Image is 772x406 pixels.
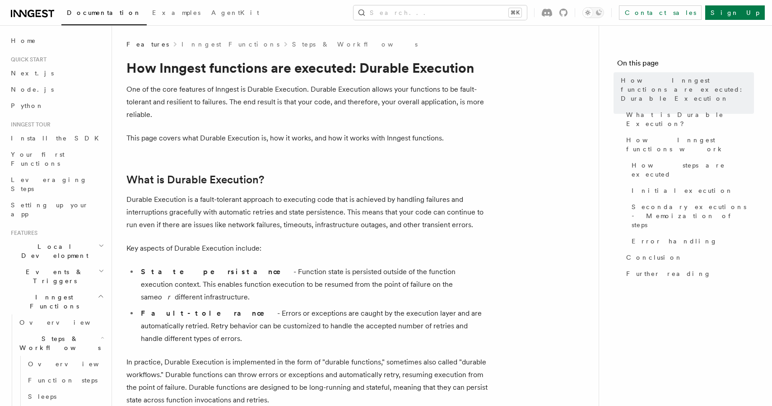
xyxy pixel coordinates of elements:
[621,76,754,103] span: How Inngest functions are executed: Durable Execution
[138,307,488,345] li: - Errors or exceptions are caught by the execution layer and are automatically retried. Retry beh...
[152,9,200,16] span: Examples
[11,135,104,142] span: Install the SDK
[138,266,488,303] li: - Function state is persisted outside of the function execution context. This enables function ex...
[632,237,717,246] span: Error handling
[7,65,106,81] a: Next.js
[7,197,106,222] a: Setting up your app
[632,202,754,229] span: Secondary executions - Memoization of steps
[158,293,175,301] em: or
[623,132,754,157] a: How Inngest functions work
[181,40,279,49] a: Inngest Functions
[7,33,106,49] a: Home
[126,132,488,145] p: This page covers what Durable Execution is, how it works, and how it works with Inngest functions.
[24,372,106,388] a: Function steps
[705,5,765,20] a: Sign Up
[626,269,711,278] span: Further reading
[126,40,169,49] span: Features
[617,72,754,107] a: How Inngest functions are executed: Durable Execution
[141,267,293,276] strong: State persistance
[7,146,106,172] a: Your first Functions
[126,83,488,121] p: One of the core features of Inngest is Durable Execution. Durable Execution allows your functions...
[28,360,121,368] span: Overview
[126,60,488,76] h1: How Inngest functions are executed: Durable Execution
[353,5,527,20] button: Search...⌘K
[582,7,604,18] button: Toggle dark mode
[11,151,65,167] span: Your first Functions
[632,161,754,179] span: How steps are executed
[28,377,98,384] span: Function steps
[7,267,98,285] span: Events & Triggers
[7,81,106,98] a: Node.js
[628,233,754,249] a: Error handling
[628,199,754,233] a: Secondary executions - Memoization of steps
[126,173,264,186] a: What is Durable Execution?
[24,388,106,405] a: Sleeps
[7,264,106,289] button: Events & Triggers
[7,130,106,146] a: Install the SDK
[623,249,754,266] a: Conclusion
[28,393,56,400] span: Sleeps
[619,5,702,20] a: Contact sales
[19,319,112,326] span: Overview
[623,266,754,282] a: Further reading
[7,229,37,237] span: Features
[632,186,733,195] span: Initial execution
[67,9,141,16] span: Documentation
[141,309,277,317] strong: Fault-tolerance
[292,40,418,49] a: Steps & Workflows
[11,176,87,192] span: Leveraging Steps
[7,242,98,260] span: Local Development
[11,70,54,77] span: Next.js
[126,242,488,255] p: Key aspects of Durable Execution include:
[61,3,147,25] a: Documentation
[126,193,488,231] p: Durable Execution is a fault-tolerant approach to executing code that is achieved by handling fai...
[7,289,106,314] button: Inngest Functions
[11,86,54,93] span: Node.js
[16,334,101,352] span: Steps & Workflows
[7,172,106,197] a: Leveraging Steps
[11,102,44,109] span: Python
[16,331,106,356] button: Steps & Workflows
[206,3,265,24] a: AgentKit
[626,253,683,262] span: Conclusion
[11,36,36,45] span: Home
[628,182,754,199] a: Initial execution
[147,3,206,24] a: Examples
[7,56,47,63] span: Quick start
[11,201,88,218] span: Setting up your app
[628,157,754,182] a: How steps are executed
[7,98,106,114] a: Python
[626,110,754,128] span: What is Durable Execution?
[7,121,51,128] span: Inngest tour
[617,58,754,72] h4: On this page
[509,8,521,17] kbd: ⌘K
[16,314,106,331] a: Overview
[623,107,754,132] a: What is Durable Execution?
[7,293,98,311] span: Inngest Functions
[24,356,106,372] a: Overview
[211,9,259,16] span: AgentKit
[7,238,106,264] button: Local Development
[626,135,754,154] span: How Inngest functions work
